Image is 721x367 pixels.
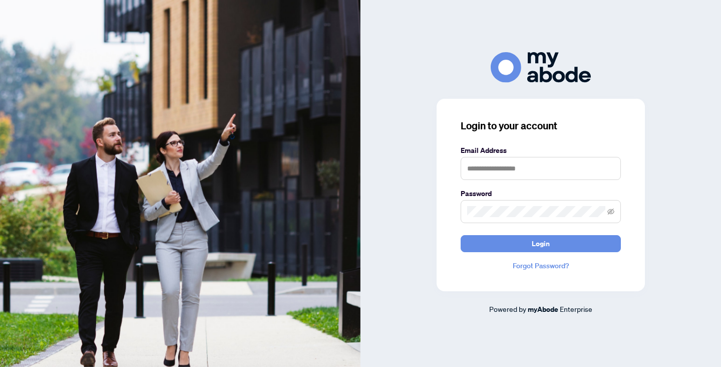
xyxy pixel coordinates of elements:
a: Forgot Password? [461,260,621,271]
h3: Login to your account [461,119,621,133]
label: Password [461,188,621,199]
span: Enterprise [560,304,592,313]
button: Login [461,235,621,252]
span: Powered by [489,304,526,313]
label: Email Address [461,145,621,156]
span: Login [532,236,550,252]
a: myAbode [528,304,558,315]
span: eye-invisible [607,208,614,215]
img: ma-logo [491,52,591,83]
